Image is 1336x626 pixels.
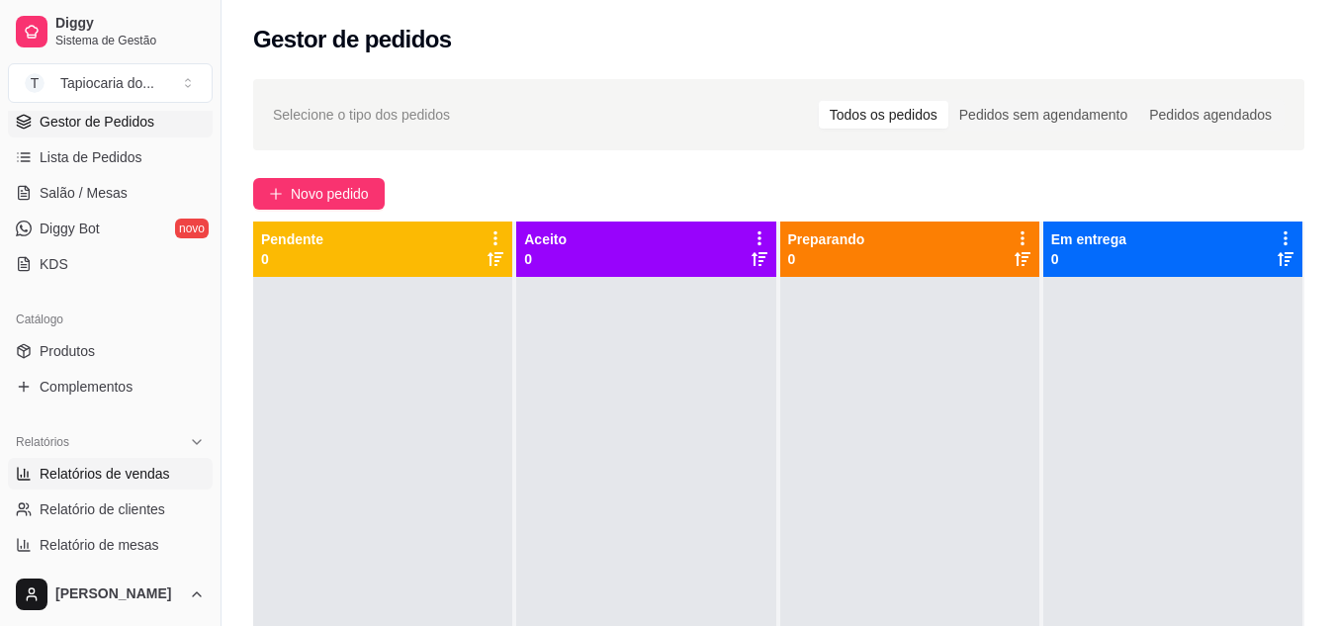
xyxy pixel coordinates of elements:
[8,493,213,525] a: Relatório de clientes
[291,183,369,205] span: Novo pedido
[40,499,165,519] span: Relatório de clientes
[55,33,205,48] span: Sistema de Gestão
[40,341,95,361] span: Produtos
[8,213,213,244] a: Diggy Botnovo
[524,229,567,249] p: Aceito
[40,464,170,484] span: Relatórios de vendas
[261,249,323,269] p: 0
[8,304,213,335] div: Catálogo
[8,106,213,137] a: Gestor de Pedidos
[8,458,213,490] a: Relatórios de vendas
[55,585,181,603] span: [PERSON_NAME]
[8,571,213,618] button: [PERSON_NAME]
[40,183,128,203] span: Salão / Mesas
[8,177,213,209] a: Salão / Mesas
[8,8,213,55] a: DiggySistema de Gestão
[1138,101,1283,129] div: Pedidos agendados
[16,434,69,450] span: Relatórios
[40,112,154,132] span: Gestor de Pedidos
[253,178,385,210] button: Novo pedido
[8,248,213,280] a: KDS
[55,15,205,33] span: Diggy
[25,73,45,93] span: T
[253,24,452,55] h2: Gestor de pedidos
[788,249,865,269] p: 0
[1051,229,1126,249] p: Em entrega
[40,535,159,555] span: Relatório de mesas
[8,335,213,367] a: Produtos
[40,147,142,167] span: Lista de Pedidos
[788,229,865,249] p: Preparando
[40,377,133,397] span: Complementos
[948,101,1138,129] div: Pedidos sem agendamento
[261,229,323,249] p: Pendente
[8,141,213,173] a: Lista de Pedidos
[273,104,450,126] span: Selecione o tipo dos pedidos
[40,219,100,238] span: Diggy Bot
[269,187,283,201] span: plus
[819,101,948,129] div: Todos os pedidos
[1051,249,1126,269] p: 0
[60,73,154,93] div: Tapiocaria do ...
[8,371,213,402] a: Complementos
[8,529,213,561] a: Relatório de mesas
[40,254,68,274] span: KDS
[8,63,213,103] button: Select a team
[524,249,567,269] p: 0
